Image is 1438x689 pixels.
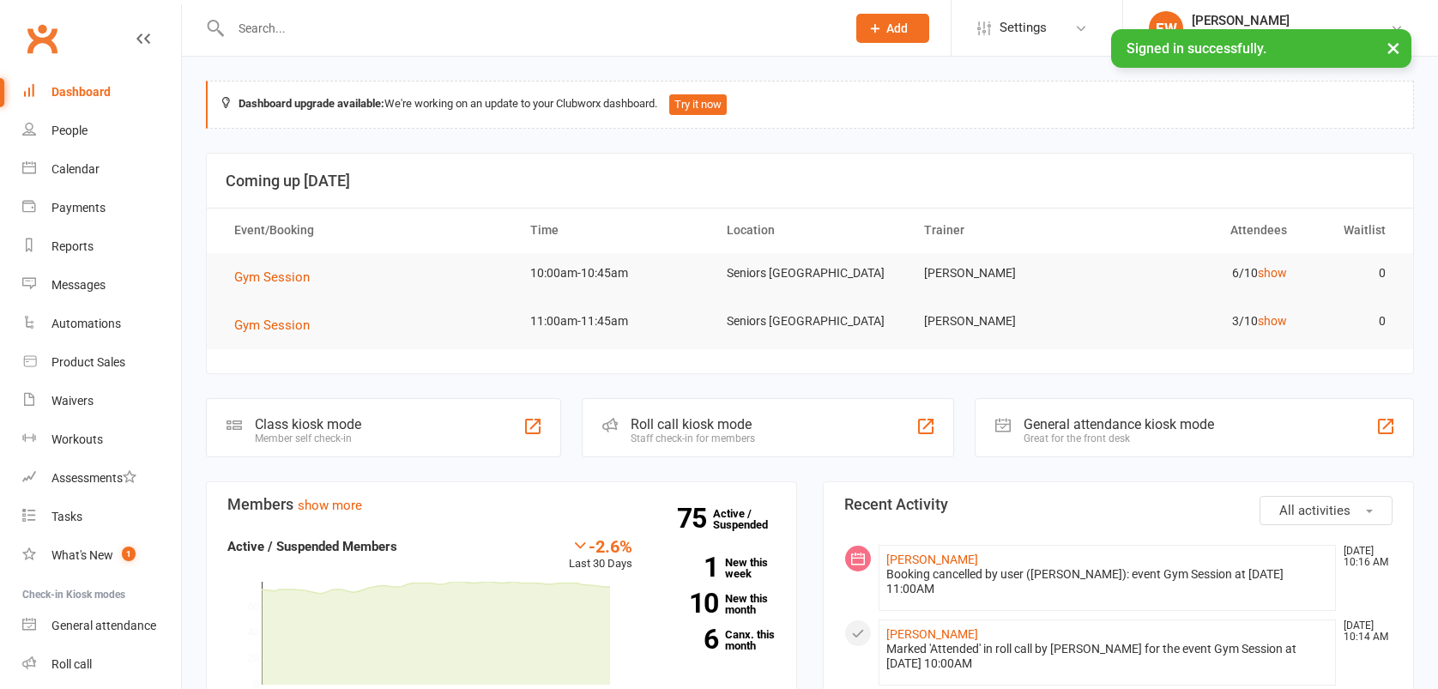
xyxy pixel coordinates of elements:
[569,536,632,555] div: -2.6%
[226,172,1394,190] h3: Coming up [DATE]
[1335,620,1392,643] time: [DATE] 10:14 AM
[886,21,908,35] span: Add
[856,14,929,43] button: Add
[234,315,322,335] button: Gym Session
[51,317,121,330] div: Automations
[713,495,788,543] a: 75Active / Suspended
[631,416,755,432] div: Roll call kiosk mode
[22,420,181,459] a: Workouts
[22,150,181,189] a: Calendar
[1105,209,1302,252] th: Attendees
[1192,13,1390,28] div: [PERSON_NAME]
[1302,253,1401,293] td: 0
[658,593,776,615] a: 10New this month
[22,343,181,382] a: Product Sales
[22,382,181,420] a: Waivers
[1000,9,1047,47] span: Settings
[569,536,632,573] div: Last 30 Days
[886,627,978,641] a: [PERSON_NAME]
[1105,301,1302,341] td: 3/10
[22,305,181,343] a: Automations
[51,278,106,292] div: Messages
[1192,28,1390,44] div: Uniting Seniors [GEOGRAPHIC_DATA]
[1127,40,1266,57] span: Signed in successfully.
[226,16,834,40] input: Search...
[51,432,103,446] div: Workouts
[298,498,362,513] a: show more
[22,227,181,266] a: Reports
[515,209,712,252] th: Time
[22,536,181,575] a: What's New1
[22,189,181,227] a: Payments
[711,301,909,341] td: Seniors [GEOGRAPHIC_DATA]
[515,301,712,341] td: 11:00am-11:45am
[631,432,755,444] div: Staff check-in for members
[22,266,181,305] a: Messages
[886,553,978,566] a: [PERSON_NAME]
[219,209,515,252] th: Event/Booking
[658,590,718,616] strong: 10
[658,626,718,652] strong: 6
[1258,314,1287,328] a: show
[239,97,384,110] strong: Dashboard upgrade available:
[22,73,181,112] a: Dashboard
[677,505,713,531] strong: 75
[711,209,909,252] th: Location
[909,253,1106,293] td: [PERSON_NAME]
[51,124,88,137] div: People
[51,239,94,253] div: Reports
[22,459,181,498] a: Assessments
[51,355,125,369] div: Product Sales
[909,301,1106,341] td: [PERSON_NAME]
[22,607,181,645] a: General attendance kiosk mode
[658,629,776,651] a: 6Canx. this month
[1105,253,1302,293] td: 6/10
[1149,11,1183,45] div: EW
[122,547,136,561] span: 1
[234,317,310,333] span: Gym Session
[658,557,776,579] a: 1New this week
[1302,209,1401,252] th: Waitlist
[844,496,1393,513] h3: Recent Activity
[255,416,361,432] div: Class kiosk mode
[1335,546,1392,568] time: [DATE] 10:16 AM
[51,85,111,99] div: Dashboard
[22,645,181,684] a: Roll call
[886,642,1328,671] div: Marked 'Attended' in roll call by [PERSON_NAME] for the event Gym Session at [DATE] 10:00AM
[51,619,156,632] div: General attendance
[909,209,1106,252] th: Trainer
[1279,503,1350,518] span: All activities
[51,548,113,562] div: What's New
[51,657,92,671] div: Roll call
[515,253,712,293] td: 10:00am-10:45am
[711,253,909,293] td: Seniors [GEOGRAPHIC_DATA]
[669,94,727,115] button: Try it now
[51,201,106,215] div: Payments
[1024,416,1214,432] div: General attendance kiosk mode
[51,510,82,523] div: Tasks
[22,498,181,536] a: Tasks
[51,162,100,176] div: Calendar
[22,112,181,150] a: People
[1024,432,1214,444] div: Great for the front desk
[227,539,397,554] strong: Active / Suspended Members
[1302,301,1401,341] td: 0
[1258,266,1287,280] a: show
[658,554,718,580] strong: 1
[51,471,136,485] div: Assessments
[234,267,322,287] button: Gym Session
[234,269,310,285] span: Gym Session
[227,496,776,513] h3: Members
[206,81,1414,129] div: We're working on an update to your Clubworx dashboard.
[255,432,361,444] div: Member self check-in
[1378,29,1409,66] button: ×
[21,17,63,60] a: Clubworx
[51,394,94,408] div: Waivers
[1260,496,1393,525] button: All activities
[886,567,1328,596] div: Booking cancelled by user ([PERSON_NAME]): event Gym Session at [DATE] 11:00AM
